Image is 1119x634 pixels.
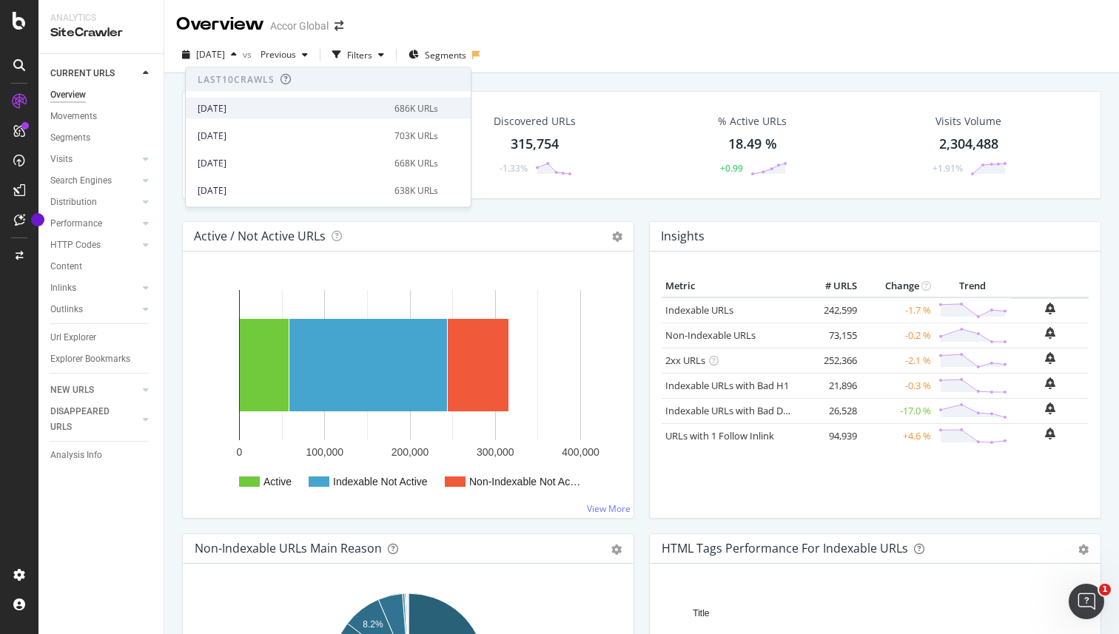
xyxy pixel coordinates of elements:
i: Options [612,232,622,242]
div: % Active URLs [718,114,787,129]
td: -0.2 % [861,323,935,348]
a: Explorer Bookmarks [50,351,153,367]
div: 638K URLs [394,183,438,197]
div: bell-plus [1045,402,1055,414]
div: Movements [50,109,97,124]
div: +0.99 [720,162,743,175]
a: Indexable URLs [665,303,733,317]
th: Metric [662,275,802,297]
div: HTML Tags Performance for Indexable URLs [662,541,908,556]
button: Previous [255,43,314,67]
div: Tooltip anchor [31,213,44,226]
div: Explorer Bookmarks [50,351,130,367]
div: [DATE] [198,156,386,169]
div: Inlinks [50,280,76,296]
button: [DATE] [176,43,243,67]
div: Search Engines [50,173,112,189]
div: DISAPPEARED URLS [50,404,125,435]
h4: Insights [661,226,705,246]
a: Performance [50,216,138,232]
a: Outlinks [50,302,138,317]
a: Content [50,259,153,274]
div: Url Explorer [50,330,96,345]
div: NEW URLS [50,382,94,398]
div: 668K URLs [394,156,438,169]
span: vs [243,48,255,61]
span: Segments [425,49,466,61]
td: -2.1 % [861,348,935,373]
svg: A chart. [195,275,622,506]
div: CURRENT URLS [50,66,115,81]
div: bell-plus [1045,327,1055,339]
a: Non-Indexable URLs [665,328,756,342]
a: View More [587,502,631,515]
td: 252,366 [802,348,861,373]
div: Content [50,259,82,274]
div: arrow-right-arrow-left [335,21,343,31]
div: gear [1078,544,1089,555]
a: DISAPPEARED URLS [50,404,138,435]
a: Indexable URLs with Bad Description [665,404,827,417]
iframe: Intercom live chat [1069,584,1104,619]
td: +4.6 % [861,423,935,448]
a: Inlinks [50,280,138,296]
text: Indexable Not Active [333,476,428,488]
div: [DATE] [198,101,386,115]
td: 94,939 [802,423,861,448]
text: 300,000 [477,446,514,458]
text: Active [263,476,292,488]
span: 2024 Jul. 26th [196,48,225,61]
div: Discovered URLs [494,114,576,129]
td: -17.0 % [861,398,935,423]
button: Filters [326,43,390,67]
div: Overview [50,87,86,103]
div: [DATE] [198,183,386,197]
a: Indexable URLs with Bad H1 [665,379,789,392]
div: HTTP Codes [50,237,101,253]
a: Url Explorer [50,330,153,345]
div: bell-plus [1045,303,1055,314]
span: 1 [1099,584,1111,596]
text: Non-Indexable Not Ac… [469,476,580,488]
div: [DATE] [198,129,386,142]
span: Previous [255,48,296,61]
div: 703K URLs [394,129,438,142]
td: -0.3 % [861,373,935,398]
div: +1.91% [932,162,963,175]
div: -1.33% [500,162,528,175]
div: 18.49 % [728,135,777,154]
a: NEW URLS [50,382,138,398]
a: Analysis Info [50,448,153,463]
a: Overview [50,87,153,103]
th: Change [861,275,935,297]
text: 8.2% [363,619,383,630]
div: Filters [347,49,372,61]
a: Segments [50,130,153,146]
div: Outlinks [50,302,83,317]
div: Non-Indexable URLs Main Reason [195,541,382,556]
a: Search Engines [50,173,138,189]
td: -1.7 % [861,297,935,323]
div: 2,304,488 [939,135,998,154]
text: 0 [237,446,243,458]
text: 400,000 [562,446,599,458]
a: Movements [50,109,153,124]
div: bell-plus [1045,377,1055,389]
div: SiteCrawler [50,24,152,41]
div: Distribution [50,195,97,210]
td: 242,599 [802,297,861,323]
td: 21,896 [802,373,861,398]
a: Visits [50,152,138,167]
div: Analysis Info [50,448,102,463]
div: Performance [50,216,102,232]
div: 686K URLs [394,101,438,115]
div: Overview [176,12,264,37]
th: Trend [935,275,1011,297]
div: Analytics [50,12,152,24]
td: 26,528 [802,398,861,423]
div: gear [611,544,622,555]
div: 315,754 [511,135,559,154]
div: bell-plus [1045,352,1055,364]
td: 73,155 [802,323,861,348]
